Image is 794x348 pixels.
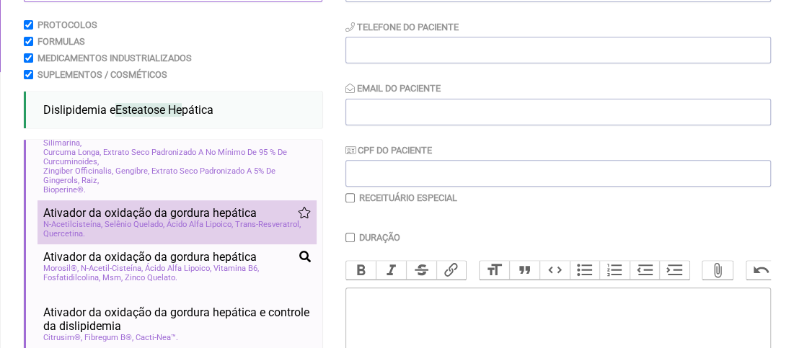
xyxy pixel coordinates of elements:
label: CPF do Paciente [345,145,432,156]
span: Ativador da oxidação da gordura hepática e controle da dislipidemia [43,305,311,333]
button: Undo [746,261,777,280]
button: Attach Files [702,261,733,280]
span: Zingiber Officinalis, Gengibre, Extrato Seco Padronizado A 5% De Gingerols, Raiz [43,166,311,185]
button: Code [539,261,570,280]
label: Suplementos / Cosméticos [38,69,167,80]
button: Decrease Level [630,261,660,280]
span: Zinco Quelato [125,273,177,282]
label: Protocolos [38,19,97,30]
button: Italic [376,261,406,280]
span: Ativador da oxidação da gordura hepática [43,250,257,264]
span: Vitamina B6 [213,264,259,273]
label: Formulas [38,36,85,47]
span: Quercetina [43,229,85,238]
button: Strikethrough [406,261,436,280]
label: Receituário Especial [359,192,457,203]
button: Link [436,261,467,280]
span: Fosfatidilcolina [43,273,100,282]
span: Trans-Resveratrol [235,220,301,229]
span: Ácido Alfa Lipoico [167,220,233,229]
label: Email do Paciente [345,83,441,94]
button: Increase Level [659,261,689,280]
span: N-Acetilcisteína [43,220,102,229]
button: Numbers [599,261,630,280]
label: Duração [359,232,400,243]
span: Fibregum B® [84,333,133,342]
span: Esteatose He [115,103,182,117]
label: Telefone do Paciente [345,22,459,32]
span: Selênio Quelado [105,220,164,229]
button: Heading [480,261,510,280]
span: Curcuma Longa, Extrato Seco Padronizado A No Mínimo De 95 % De Curcuminoides [43,148,311,166]
span: Msm [102,273,123,282]
button: Bold [346,261,376,280]
button: Bullets [570,261,600,280]
span: Dislipidemia e pática [43,103,213,117]
label: Medicamentos Industrializados [38,53,192,63]
span: Ativador da oxidação da gordura hepática [43,206,257,220]
span: Bioperine® [43,185,86,195]
span: Cacti-Nea™ [136,333,178,342]
span: Citrusim® [43,333,82,342]
span: Morosil® [43,264,79,273]
span: N-Acetil-Cisteína [81,264,143,273]
button: Quote [509,261,539,280]
span: Ácido Alfa Lipoico [145,264,211,273]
